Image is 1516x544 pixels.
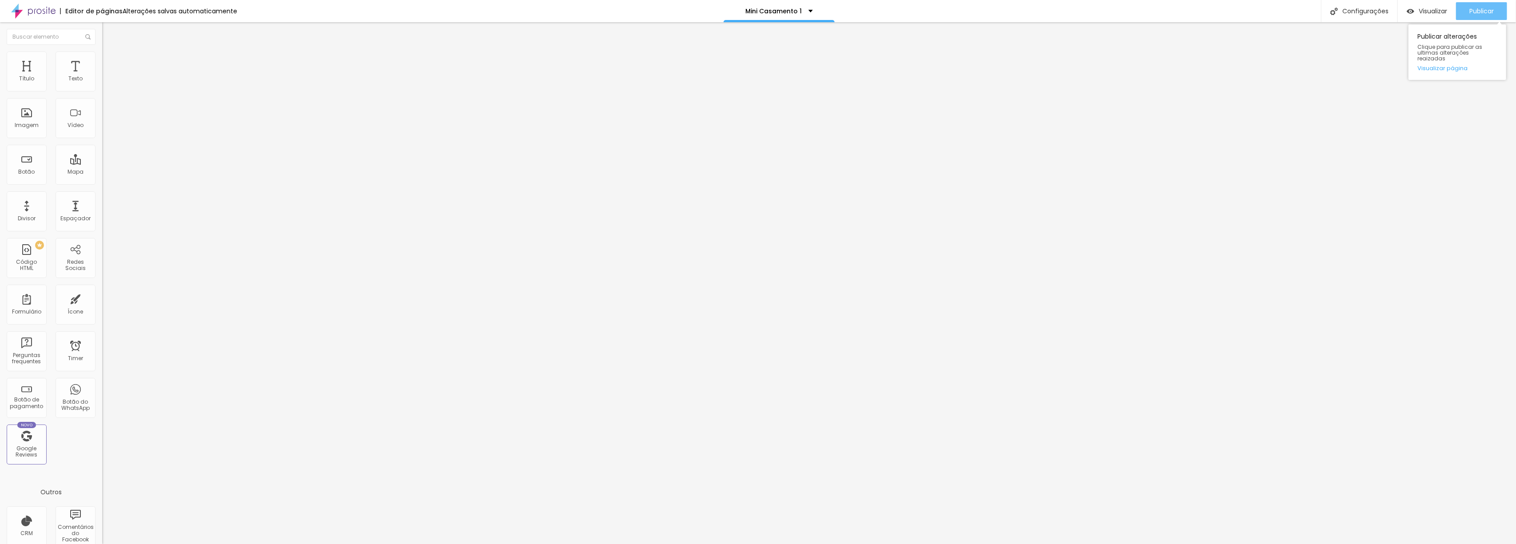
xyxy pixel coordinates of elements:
div: Código HTML [9,259,44,272]
span: Visualizar [1419,8,1447,15]
div: CRM [20,530,33,536]
div: Alterações salvas automaticamente [123,8,237,14]
div: Divisor [18,215,36,222]
p: Mini Casamento 1 [745,8,802,14]
div: Timer [68,355,83,361]
button: Publicar [1456,2,1507,20]
div: Publicar alterações [1409,24,1506,80]
div: Redes Sociais [58,259,93,272]
div: Texto [68,75,83,82]
span: Publicar [1469,8,1494,15]
img: Icone [1330,8,1338,15]
input: Buscar elemento [7,29,95,45]
div: Espaçador [60,215,91,222]
div: Imagem [15,122,39,128]
img: view-1.svg [1407,8,1414,15]
img: Icone [85,34,91,40]
div: Ícone [68,309,84,315]
iframe: Editor [102,22,1516,544]
div: Google Reviews [9,445,44,458]
div: Título [19,75,34,82]
span: Clique para publicar as ultimas alterações reaizadas [1417,44,1497,62]
div: Mapa [68,169,84,175]
div: Botão do WhatsApp [58,399,93,412]
button: Visualizar [1398,2,1456,20]
div: Novo [17,422,36,428]
div: Comentários do Facebook [58,524,93,543]
div: Vídeo [68,122,84,128]
div: Botão [19,169,35,175]
div: Formulário [12,309,41,315]
a: Visualizar página [1417,65,1497,71]
div: Perguntas frequentes [9,352,44,365]
div: Botão de pagamento [9,397,44,409]
div: Editor de páginas [60,8,123,14]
